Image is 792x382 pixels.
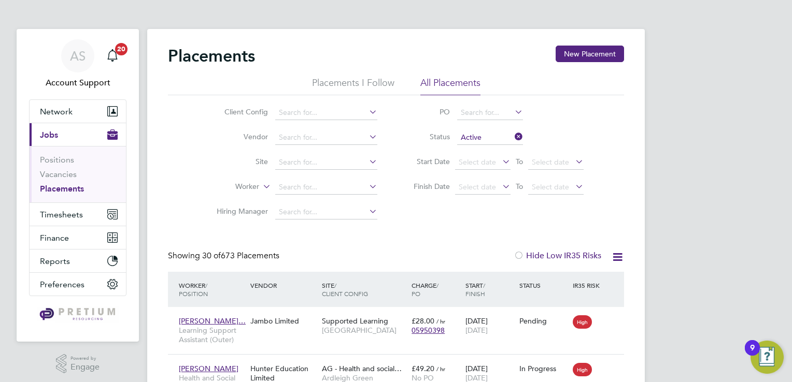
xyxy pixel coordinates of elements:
[465,326,488,335] span: [DATE]
[420,77,480,95] li: All Placements
[573,315,592,329] span: High
[40,169,77,179] a: Vacancies
[412,364,434,373] span: £49.20
[322,364,402,373] span: AG - Health and social…
[70,354,100,363] span: Powered by
[208,207,268,216] label: Hiring Manager
[168,251,281,261] div: Showing
[208,132,268,141] label: Vendor
[514,251,601,261] label: Hide Low IR35 Risks
[40,256,70,266] span: Reports
[176,358,624,367] a: [PERSON_NAME]Health and Social Care Lecturer (Outer)Hunter Education LimitedAG - Health and socia...
[40,233,69,243] span: Finance
[322,281,368,298] span: / Client Config
[176,311,624,319] a: [PERSON_NAME]…Learning Support Assistant (Outer)Jambo LimitedSupported Learning[GEOGRAPHIC_DATA]£...
[30,123,126,146] button: Jobs
[457,106,523,120] input: Search for...
[30,249,126,272] button: Reports
[179,316,246,326] span: [PERSON_NAME]…
[556,46,624,62] button: New Placement
[17,29,139,342] nav: Main navigation
[532,182,569,192] span: Select date
[176,276,248,303] div: Worker
[30,273,126,296] button: Preferences
[312,77,394,95] li: Placements I Follow
[463,311,517,340] div: [DATE]
[436,365,445,373] span: / hr
[29,306,126,323] a: Go to home page
[70,363,100,372] span: Engage
[40,155,74,165] a: Positions
[30,146,126,202] div: Jobs
[403,132,450,141] label: Status
[403,107,450,116] label: PO
[248,276,319,295] div: Vendor
[40,107,73,116] span: Network
[409,276,463,303] div: Charge
[465,281,485,298] span: / Finish
[519,364,568,373] div: In Progress
[115,43,128,55] span: 20
[322,316,388,326] span: Supported Learning
[179,364,238,373] span: [PERSON_NAME]
[102,39,123,72] a: 20
[275,155,377,170] input: Search for...
[519,316,568,326] div: Pending
[37,306,118,323] img: pretium-logo-retina.png
[30,226,126,249] button: Finance
[29,77,126,89] span: Account Support
[319,276,409,303] div: Site
[40,280,84,289] span: Preferences
[412,316,434,326] span: £28.00
[40,210,83,219] span: Timesheets
[463,276,517,303] div: Start
[517,276,571,295] div: Status
[208,157,268,166] label: Site
[29,39,126,89] a: ASAccount Support
[30,203,126,226] button: Timesheets
[40,184,84,194] a: Placements
[403,182,450,191] label: Finish Date
[70,49,86,63] span: AS
[275,205,377,219] input: Search for...
[248,311,319,331] div: Jambo Limited
[573,363,592,376] span: High
[412,326,445,335] span: 05950398
[168,46,255,66] h2: Placements
[532,157,569,167] span: Select date
[412,281,439,298] span: / PO
[513,180,526,193] span: To
[275,180,377,195] input: Search for...
[570,276,606,295] div: IR35 Risk
[202,251,221,261] span: 30 of
[459,182,496,192] span: Select date
[202,251,279,261] span: 673 Placements
[40,130,58,140] span: Jobs
[56,354,100,374] a: Powered byEngage
[179,281,208,298] span: / Position
[30,100,126,123] button: Network
[436,317,445,325] span: / hr
[208,107,268,116] label: Client Config
[513,155,526,168] span: To
[457,130,523,145] input: Select one
[200,182,259,192] label: Worker
[179,326,245,344] span: Learning Support Assistant (Outer)
[459,157,496,167] span: Select date
[322,326,406,335] span: [GEOGRAPHIC_DATA]
[275,106,377,120] input: Search for...
[751,341,784,374] button: Open Resource Center, 9 new notifications
[750,348,755,361] div: 9
[403,157,450,166] label: Start Date
[275,130,377,145] input: Search for...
